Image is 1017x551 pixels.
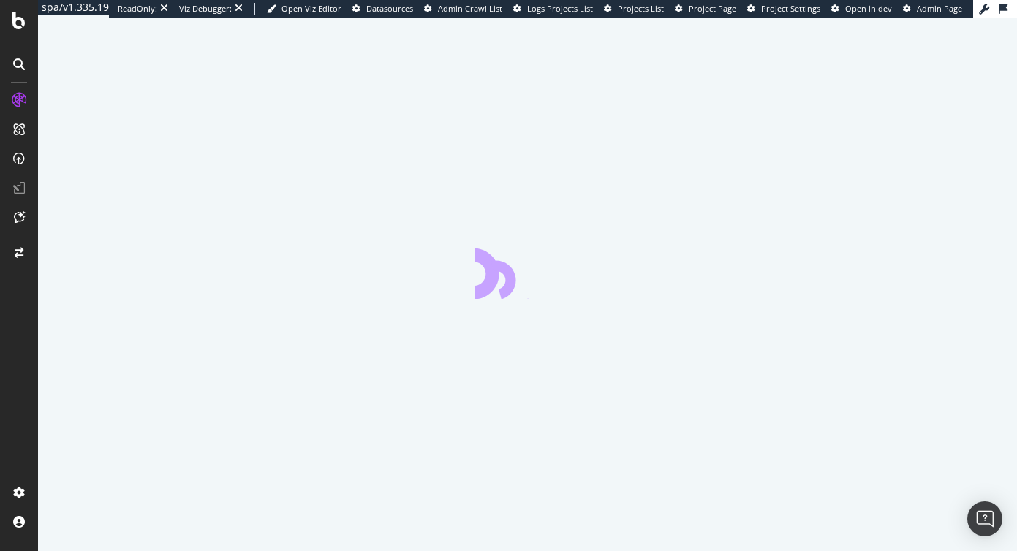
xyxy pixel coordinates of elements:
a: Admin Crawl List [424,3,502,15]
div: animation [475,246,581,299]
a: Datasources [352,3,413,15]
span: Open Viz Editor [281,3,341,14]
a: Project Settings [747,3,820,15]
div: Viz Debugger: [179,3,232,15]
a: Project Page [675,3,736,15]
span: Admin Crawl List [438,3,502,14]
a: Open in dev [831,3,892,15]
span: Datasources [366,3,413,14]
a: Projects List [604,3,664,15]
span: Logs Projects List [527,3,593,14]
a: Logs Projects List [513,3,593,15]
div: ReadOnly: [118,3,157,15]
a: Admin Page [903,3,962,15]
span: Projects List [618,3,664,14]
a: Open Viz Editor [267,3,341,15]
span: Open in dev [845,3,892,14]
span: Project Page [689,3,736,14]
span: Admin Page [917,3,962,14]
span: Project Settings [761,3,820,14]
div: Open Intercom Messenger [967,501,1002,536]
